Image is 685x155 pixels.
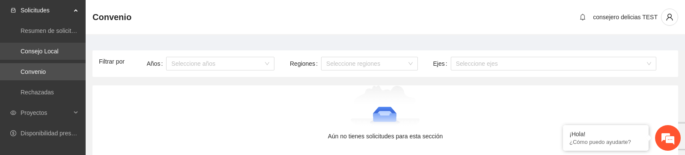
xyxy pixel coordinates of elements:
a: Consejo Local [21,48,59,55]
span: eye [10,110,16,116]
span: consejero delicias TEST [593,14,658,20]
div: Minimizar ventana de chat en vivo [140,4,161,25]
a: Convenio [21,68,46,75]
label: Ejes [433,57,451,70]
span: inbox [10,7,16,13]
button: user [661,9,678,26]
span: Convenio [92,10,131,24]
img: Aún no tienes solicitudes para esta sección [351,85,420,128]
label: Regiones [290,57,321,70]
button: bell [576,10,590,24]
a: Disponibilidad presupuestal [21,130,94,137]
div: ¡Hola! [569,131,642,137]
span: bell [576,14,589,20]
span: Estamos en línea. [50,54,118,140]
div: Aún no tienes solicitudes para esta sección [96,132,675,141]
p: ¿Cómo puedo ayudarte? [569,139,642,145]
a: Rechazadas [21,89,54,96]
a: Resumen de solicitudes por aprobar [21,27,117,34]
span: Solicitudes [21,2,71,19]
label: Años [147,57,167,70]
span: Proyectos [21,104,71,121]
span: user [661,13,678,21]
div: Chatee con nosotros ahora [45,44,144,55]
article: Filtrar por [99,57,138,66]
